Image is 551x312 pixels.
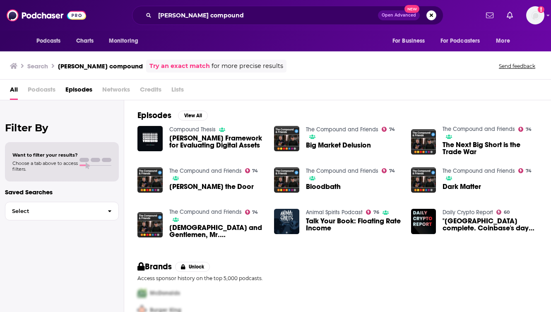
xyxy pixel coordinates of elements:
a: The Next Big Short is the Trade War [443,141,538,155]
img: The Next Big Short is the Trade War [411,129,436,155]
span: Want to filter your results? [12,152,78,158]
img: "Berlin complete. Coinbase's day one." April 15, 2021. [411,209,436,234]
img: Katie Bar the Door [137,167,163,193]
a: The Compound and Friends [169,208,242,215]
a: Try an exact match [149,61,210,71]
img: VanEck’s Framework for Evaluating Digital Assets [137,126,163,151]
span: 74 [526,169,532,173]
span: McDonalds [150,290,180,297]
span: Open Advanced [382,13,416,17]
a: 74 [382,127,395,132]
a: The Compound and Friends [306,167,378,174]
a: 74 [382,168,395,173]
a: 60 [496,210,510,215]
h3: [PERSON_NAME] compound [58,62,143,70]
span: Episodes [65,83,92,100]
a: Talk Your Book: Floating Rate Income [306,218,401,232]
span: Lists [171,83,184,100]
p: Saved Searches [5,188,119,196]
div: Search podcasts, credits, & more... [132,6,443,25]
span: Monitoring [109,35,138,47]
img: First Pro Logo [134,285,150,302]
button: open menu [490,33,520,49]
a: 74 [245,168,258,173]
img: Talk Your Book: Floating Rate Income [274,209,299,234]
span: Select [5,208,101,214]
h2: Filter By [5,122,119,134]
a: Katie Bar the Door [169,183,254,190]
button: open menu [387,33,436,49]
a: All [10,83,18,100]
h2: Episodes [137,110,171,121]
img: Ladies and Gentlemen, Mr. Harvey Schwartz [137,212,163,237]
span: 60 [504,210,510,214]
span: "[GEOGRAPHIC_DATA] complete. Coinbase's day one." [DATE]. [443,218,538,232]
iframe: Intercom live chat [523,284,543,304]
p: Access sponsor history on the top 5,000 podcasts. [137,275,538,281]
span: for more precise results [212,61,283,71]
span: For Business [392,35,425,47]
span: [DEMOGRAPHIC_DATA] and Gentlemen, Mr. [PERSON_NAME] [169,224,265,238]
button: Open AdvancedNew [378,10,420,20]
span: 74 [252,210,258,214]
a: Animal Spirits Podcast [306,209,363,216]
a: EpisodesView All [137,110,208,121]
span: 74 [389,169,395,173]
a: Daily Crypto Report [443,209,493,216]
a: Show notifications dropdown [483,8,497,22]
a: The Compound and Friends [443,126,515,133]
img: User Profile [526,6,544,24]
a: 74 [518,168,532,173]
span: [PERSON_NAME] the Door [169,183,254,190]
span: [PERSON_NAME] Framework for Evaluating Digital Assets [169,135,265,149]
h2: Brands [137,261,172,272]
span: Dark Matter [443,183,481,190]
img: Dark Matter [411,167,436,193]
a: 74 [245,210,258,215]
button: Unlock [175,262,210,272]
img: Podchaser - Follow, Share and Rate Podcasts [7,7,86,23]
a: Bloodbath [306,183,341,190]
img: Big Market Delusion [274,126,299,151]
button: open menu [435,33,492,49]
a: 76 [366,210,379,215]
svg: Add a profile image [538,6,544,13]
a: The Compound and Friends [443,167,515,174]
a: Ladies and Gentlemen, Mr. Harvey Schwartz [169,224,265,238]
span: 76 [373,210,379,214]
a: "Berlin complete. Coinbase's day one." April 15, 2021. [443,218,538,232]
button: Show profile menu [526,6,544,24]
img: Bloodbath [274,167,299,193]
span: Logged in as HughE [526,6,544,24]
a: VanEck’s Framework for Evaluating Digital Assets [169,135,265,149]
button: Select [5,202,119,220]
a: The Compound and Friends [169,167,242,174]
a: Charts [71,33,99,49]
span: For Podcasters [440,35,480,47]
button: Send feedback [496,63,538,70]
span: Podcasts [28,83,55,100]
a: 74 [518,127,532,132]
span: 74 [389,128,395,131]
button: open menu [103,33,149,49]
button: open menu [31,33,72,49]
a: Big Market Delusion [306,142,371,149]
span: Charts [76,35,94,47]
button: View All [178,111,208,121]
span: Credits [140,83,161,100]
a: Show notifications dropdown [503,8,516,22]
span: 74 [526,128,532,131]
